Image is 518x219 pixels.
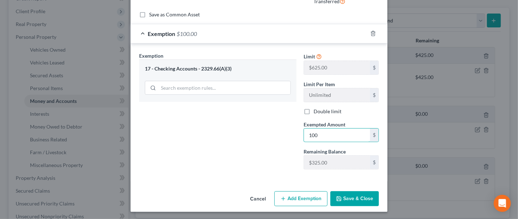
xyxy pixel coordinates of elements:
button: Add Exemption [274,191,327,206]
div: $ [370,61,379,74]
input: -- [304,88,370,102]
button: Save & Close [330,191,379,206]
span: Limit [304,53,315,59]
label: Save as Common Asset [149,11,200,18]
input: -- [304,156,370,169]
button: Cancel [244,192,271,206]
label: Limit Per Item [304,80,335,88]
div: Open Intercom Messenger [494,195,511,212]
input: 0.00 [304,129,370,142]
span: $100.00 [177,30,197,37]
input: Search exemption rules... [158,81,290,95]
input: -- [304,61,370,74]
label: Remaining Balance [304,148,346,155]
label: Double limit [314,108,341,115]
div: $ [370,88,379,102]
span: Exemption [139,53,163,59]
div: $ [370,129,379,142]
div: $ [370,156,379,169]
span: Exempted Amount [304,121,345,127]
span: Exemption [148,30,175,37]
div: 17 - Checking Accounts - 2329.66(A)(3) [145,66,291,72]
